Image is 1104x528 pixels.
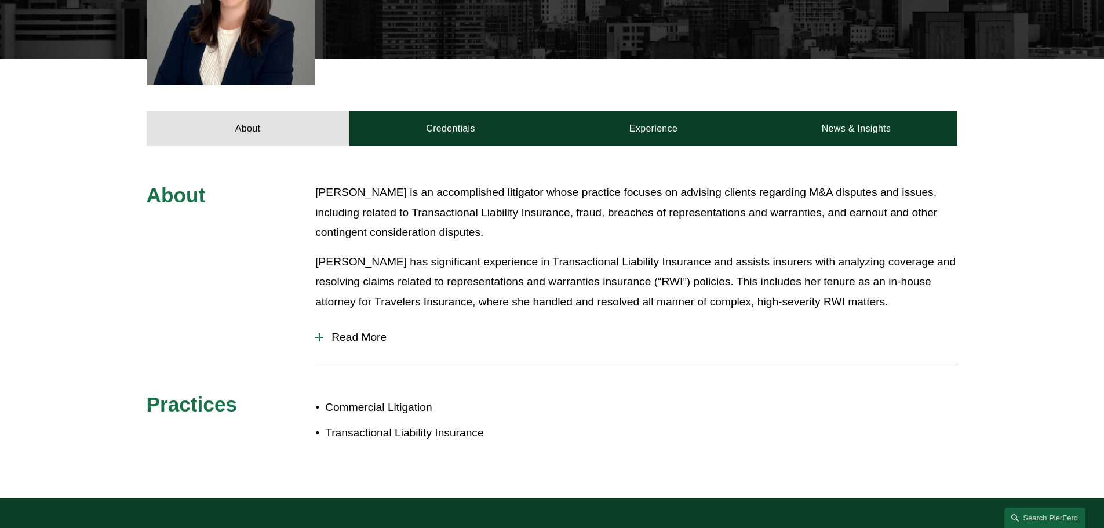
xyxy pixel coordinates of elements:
span: Practices [147,393,238,416]
span: Read More [323,331,957,344]
span: About [147,184,206,206]
a: About [147,111,349,146]
p: [PERSON_NAME] has significant experience in Transactional Liability Insurance and assists insurer... [315,252,957,312]
button: Read More [315,322,957,352]
p: Transactional Liability Insurance [325,423,552,443]
p: Commercial Litigation [325,398,552,418]
p: [PERSON_NAME] is an accomplished litigator whose practice focuses on advising clients regarding M... [315,183,957,243]
a: Credentials [349,111,552,146]
a: Search this site [1004,508,1085,528]
a: News & Insights [755,111,957,146]
a: Experience [552,111,755,146]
